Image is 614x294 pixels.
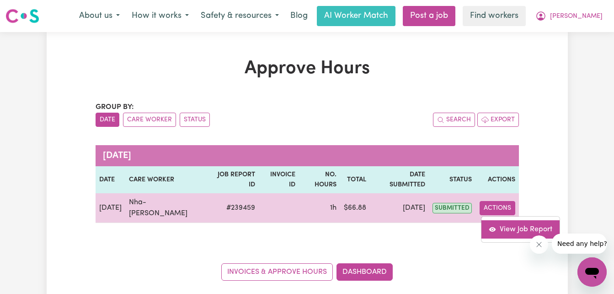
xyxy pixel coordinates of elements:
[180,113,210,127] button: sort invoices by paid status
[259,166,299,193] th: Invoice ID
[552,234,607,254] iframe: Message from company
[330,204,336,212] span: 1 hour
[340,193,370,223] td: $ 66.88
[463,6,526,26] a: Find workers
[340,166,370,193] th: Total
[529,6,609,26] button: My Account
[370,193,429,223] td: [DATE]
[577,257,607,287] iframe: Button to launch messaging window
[96,145,519,166] caption: [DATE]
[96,193,125,223] td: [DATE]
[433,113,475,127] button: Search
[96,58,519,80] h1: Approve Hours
[429,166,475,193] th: Status
[207,193,259,223] td: # 239459
[336,263,393,281] a: Dashboard
[207,166,259,193] th: Job Report ID
[370,166,429,193] th: Date Submitted
[432,203,472,213] span: submitted
[96,113,119,127] button: sort invoices by date
[480,201,515,215] button: Actions
[481,216,560,243] div: Actions
[550,11,603,22] span: [PERSON_NAME]
[125,166,207,193] th: Care worker
[73,6,126,26] button: About us
[477,113,519,127] button: Export
[195,6,285,26] button: Safety & resources
[123,113,176,127] button: sort invoices by care worker
[125,193,207,223] td: Nha-[PERSON_NAME]
[299,166,341,193] th: No. Hours
[475,166,518,193] th: Actions
[5,8,39,24] img: Careseekers logo
[317,6,395,26] a: AI Worker Match
[126,6,195,26] button: How it works
[5,5,39,27] a: Careseekers logo
[96,166,125,193] th: Date
[530,235,548,254] iframe: Close message
[481,220,560,239] a: View job report 239459
[285,6,313,26] a: Blog
[403,6,455,26] a: Post a job
[96,103,134,111] span: Group by:
[5,6,55,14] span: Need any help?
[221,263,333,281] a: Invoices & Approve Hours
